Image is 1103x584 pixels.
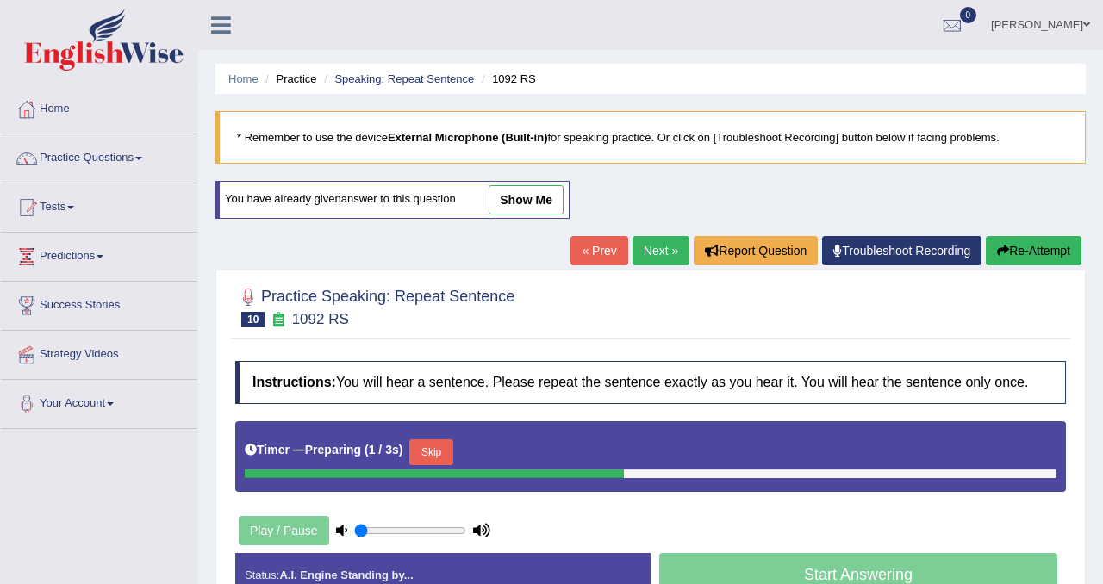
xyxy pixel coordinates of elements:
h2: Practice Speaking: Repeat Sentence [235,284,514,327]
button: Skip [409,439,452,465]
a: Home [228,72,259,85]
a: Your Account [1,380,197,423]
button: Report Question [694,236,818,265]
button: Re-Attempt [986,236,1081,265]
div: You have already given answer to this question [215,181,570,219]
b: 1 / 3s [369,443,399,457]
h4: You will hear a sentence. Please repeat the sentence exactly as you hear it. You will hear the se... [235,361,1066,404]
h5: Timer — [245,444,402,457]
li: Practice [261,71,316,87]
a: Predictions [1,233,197,276]
b: Instructions: [252,375,336,389]
b: ) [399,443,403,457]
a: « Prev [570,236,627,265]
strong: A.I. Engine Standing by... [279,568,413,581]
small: Exam occurring question [269,312,287,328]
b: ( [365,443,369,457]
a: Strategy Videos [1,331,197,374]
b: External Microphone (Built-in) [388,131,548,144]
a: show me [489,185,564,214]
span: 0 [960,7,977,23]
span: 10 [241,312,265,327]
a: Next » [633,236,689,265]
a: Speaking: Repeat Sentence [334,72,474,85]
a: Tests [1,183,197,227]
a: Troubleshoot Recording [822,236,981,265]
li: 1092 RS [477,71,536,87]
a: Practice Questions [1,134,197,177]
small: 1092 RS [292,311,349,327]
a: Home [1,85,197,128]
blockquote: * Remember to use the device for speaking practice. Or click on [Troubleshoot Recording] button b... [215,111,1086,164]
a: Success Stories [1,282,197,325]
b: Preparing [305,443,361,457]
